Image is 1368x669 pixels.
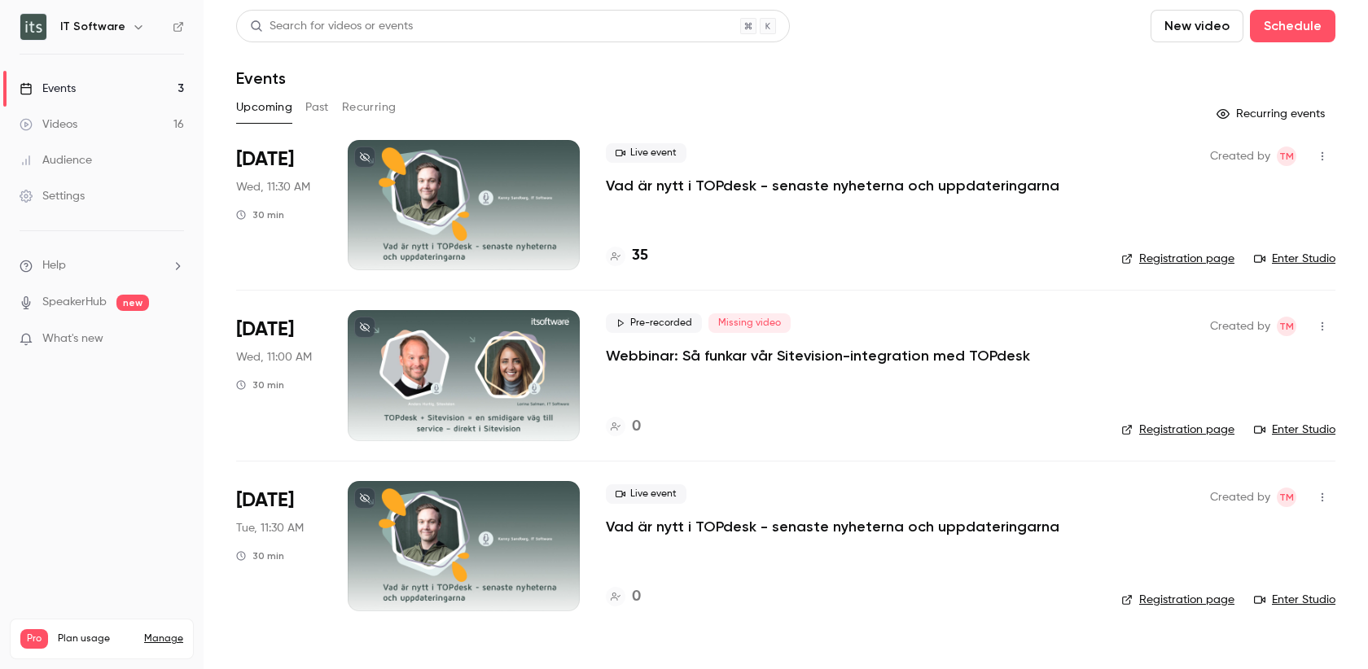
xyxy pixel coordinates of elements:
[236,549,284,562] div: 30 min
[606,484,686,504] span: Live event
[1254,592,1335,608] a: Enter Studio
[20,257,184,274] li: help-dropdown-opener
[1121,422,1234,438] a: Registration page
[236,520,304,536] span: Tue, 11:30 AM
[1279,146,1294,166] span: TM
[20,152,92,168] div: Audience
[236,481,322,611] div: Dec 16 Tue, 11:30 AM (Europe/Stockholm)
[236,94,292,120] button: Upcoming
[305,94,329,120] button: Past
[116,295,149,311] span: new
[1151,10,1243,42] button: New video
[1279,317,1294,336] span: TM
[606,416,641,438] a: 0
[236,349,312,365] span: Wed, 11:00 AM
[1209,101,1335,127] button: Recurring events
[632,245,648,267] h4: 35
[1250,10,1335,42] button: Schedule
[1121,592,1234,608] a: Registration page
[1277,488,1296,507] span: Tanya Masiyenka
[20,188,85,204] div: Settings
[236,208,284,221] div: 30 min
[1210,146,1270,166] span: Created by
[1277,317,1296,336] span: Tanya Masiyenka
[1210,488,1270,507] span: Created by
[20,81,76,97] div: Events
[20,14,46,40] img: IT Software
[606,143,686,163] span: Live event
[1277,146,1296,166] span: Tanya Masiyenka
[606,176,1059,195] a: Vad är nytt i TOPdesk - senaste nyheterna och uppdateringarna
[236,378,284,391] div: 30 min
[236,146,294,173] span: [DATE]
[20,629,48,649] span: Pro
[236,140,322,270] div: Oct 22 Wed, 11:30 AM (Europe/Stockholm)
[20,116,77,133] div: Videos
[1279,488,1294,507] span: TM
[708,313,791,333] span: Missing video
[342,94,397,120] button: Recurring
[60,19,125,35] h6: IT Software
[632,586,641,608] h4: 0
[236,310,322,440] div: Nov 5 Wed, 11:00 AM (Europe/Stockholm)
[58,632,134,645] span: Plan usage
[1254,422,1335,438] a: Enter Studio
[42,257,66,274] span: Help
[1210,317,1270,336] span: Created by
[606,245,648,267] a: 35
[606,313,702,333] span: Pre-recorded
[606,346,1030,365] a: Webbinar: Så funkar vår Sitevision-integration med TOPdesk
[236,317,294,343] span: [DATE]
[606,586,641,608] a: 0
[236,179,310,195] span: Wed, 11:30 AM
[250,18,413,35] div: Search for videos or events
[144,632,183,645] a: Manage
[632,416,641,438] h4: 0
[606,517,1059,536] a: Vad är nytt i TOPdesk - senaste nyheterna och uppdateringarna
[236,68,286,88] h1: Events
[1254,251,1335,267] a: Enter Studio
[1121,251,1234,267] a: Registration page
[42,330,103,348] span: What's new
[236,488,294,514] span: [DATE]
[42,294,107,311] a: SpeakerHub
